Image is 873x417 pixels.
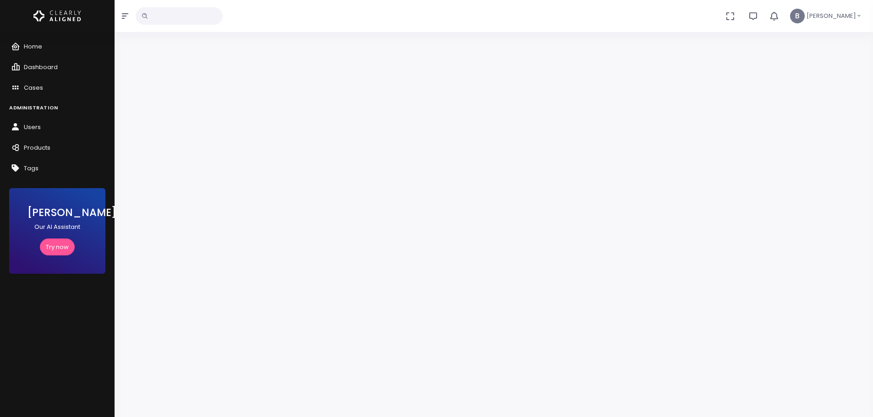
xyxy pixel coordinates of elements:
span: Tags [24,164,38,173]
span: Dashboard [24,63,58,71]
h3: [PERSON_NAME] [27,206,87,219]
span: Home [24,42,42,51]
img: Logo Horizontal [33,6,81,26]
span: Products [24,143,50,152]
span: [PERSON_NAME] [807,11,856,21]
span: Users [24,123,41,131]
span: B [790,9,805,23]
a: Try now [40,238,75,255]
p: Our AI Assistant [27,222,87,232]
span: Cases [24,83,43,92]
